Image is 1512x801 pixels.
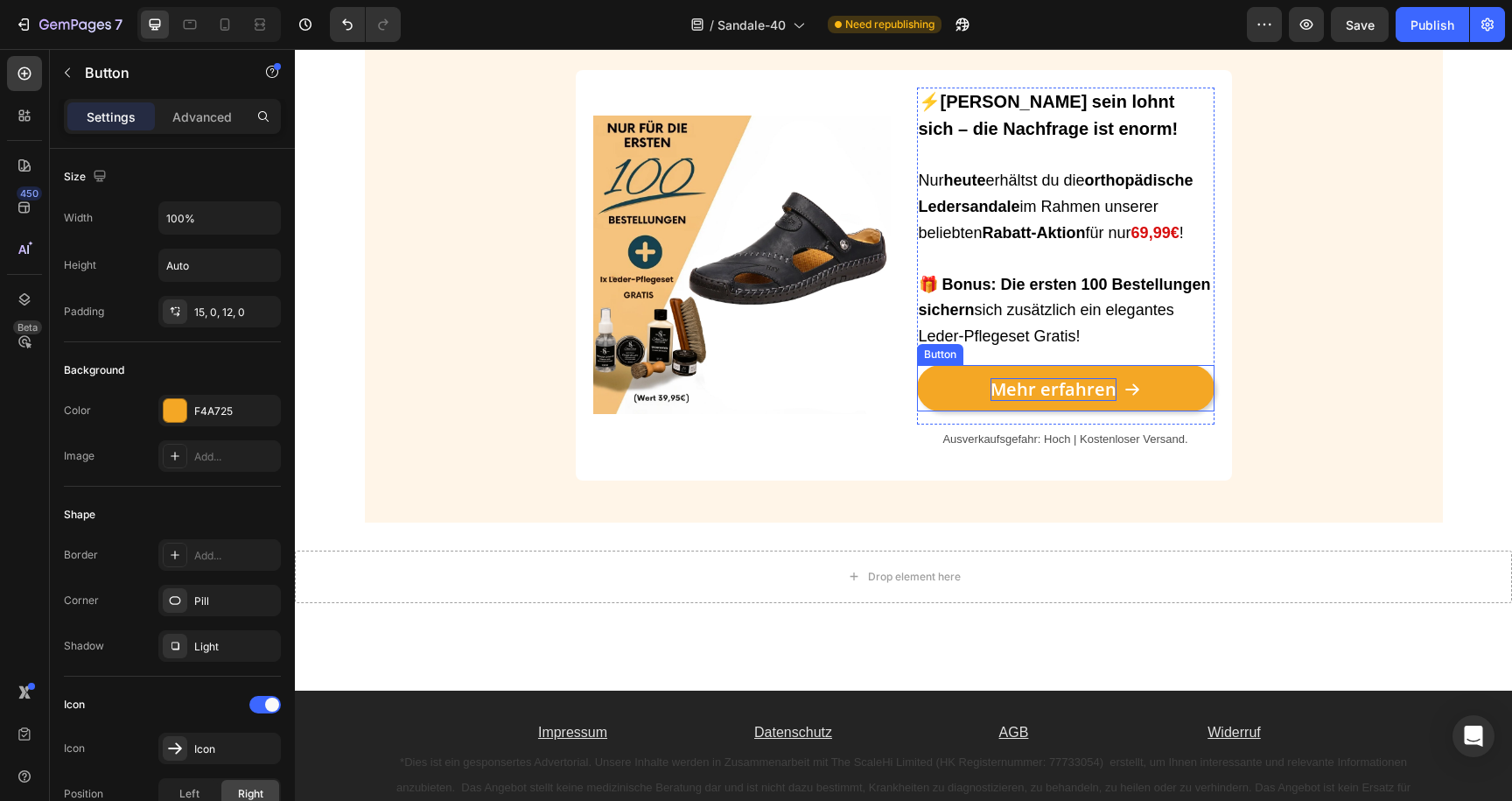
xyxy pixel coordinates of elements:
[159,202,280,234] input: Auto
[845,17,934,32] span: Need republishing
[573,521,666,535] div: Drop element here
[459,676,537,691] a: Datenschutz
[64,257,96,273] div: Height
[710,16,714,34] span: /
[1396,7,1469,42] button: Publish
[194,741,276,757] div: Icon
[1452,715,1494,757] div: Open Intercom Messenger
[101,706,1116,797] span: *Dies ist ein gesponsertes Advertorial. Unsere Inhalte werden in Zusammenarbeit mit The ScaleHi L...
[64,697,85,713] div: Icon
[7,7,130,42] button: 7
[64,448,94,464] div: Image
[295,49,1512,801] iframe: Design area
[717,16,786,34] span: Sandale-40
[626,298,665,313] div: Button
[194,594,276,609] div: Pill
[194,404,276,419] div: F4A725
[115,14,122,35] p: 7
[194,548,276,564] div: Add...
[1410,16,1454,34] div: Publish
[64,403,91,418] div: Color
[64,304,104,320] div: Padding
[87,108,136,126] p: Settings
[243,676,312,691] a: Impressum
[298,67,596,365] img: gempages_555675308238308595-1b3dbb98-f6db-4d52-af96-645d1ca39b46.jpg
[64,210,93,226] div: Width
[64,547,98,563] div: Border
[622,316,920,362] a: Mehr erfahren
[1331,7,1389,42] button: Save
[194,449,276,465] div: Add...
[85,62,234,83] p: Button
[64,638,104,654] div: Shadow
[194,639,276,655] div: Light
[790,123,899,140] strong: orthopädische
[64,507,95,523] div: Shape
[836,175,885,193] strong: 69,99€
[696,328,822,352] strong: Mehr erfahren
[159,249,280,281] input: Auto
[913,676,965,691] a: Widerruf
[17,186,42,200] div: 450
[624,227,916,271] strong: 🎁 Bonus: Die ersten 100 Bestellungen sichern
[649,123,691,140] strong: heute
[704,676,734,691] a: AGB
[624,149,725,166] strong: Ledersandale
[64,593,99,608] div: Corner
[624,43,884,89] strong: ⚡[PERSON_NAME] sein lohnt sich – die Nachfrage ist enorm!
[330,7,401,42] div: Undo/Redo
[194,305,276,320] div: 15, 0, 12, 0
[1346,18,1375,32] span: Save
[64,165,110,189] div: Size
[647,383,892,397] span: Ausverkaufsgefahr: Hoch | Kostenloser Versand.
[13,320,42,334] div: Beta
[64,362,124,378] div: Background
[624,227,916,297] span: sich zusätzlich ein elegantes Leder-Pflegeset Gratis!
[64,741,85,756] div: Icon
[624,123,899,193] span: Nur erhältst du die im Rahmen unserer beliebten für nur
[172,108,232,126] p: Advanced
[688,175,791,193] strong: Rabatt-Aktion
[885,175,889,193] span: !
